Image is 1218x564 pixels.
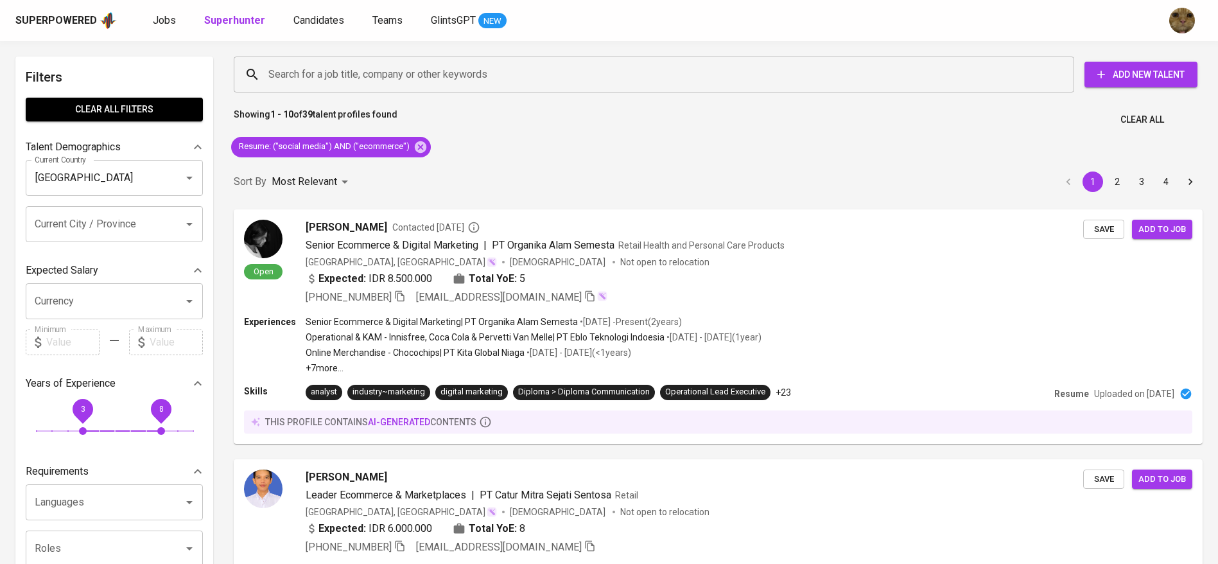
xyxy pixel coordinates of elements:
button: Open [180,215,198,233]
b: 39 [302,109,313,119]
p: Resume [1054,387,1089,400]
span: Senior Ecommerce & Digital Marketing [306,239,478,251]
span: Add New Talent [1095,67,1187,83]
span: Teams [372,14,403,26]
span: Clear All filters [36,101,193,118]
p: Most Relevant [272,174,337,189]
button: Open [180,292,198,310]
img: f79bb87177ec068d46e8078235c90f48.jpeg [244,470,283,508]
div: Diploma > Diploma Communication [518,386,650,398]
p: Requirements [26,464,89,479]
a: GlintsGPT NEW [431,13,507,29]
img: magic_wand.svg [487,507,497,517]
span: NEW [478,15,507,28]
div: [GEOGRAPHIC_DATA], [GEOGRAPHIC_DATA] [306,506,497,518]
input: Value [46,330,100,355]
div: digital marketing [440,386,503,398]
span: [EMAIL_ADDRESS][DOMAIN_NAME] [416,291,582,303]
p: Uploaded on [DATE] [1094,387,1174,400]
div: Years of Experience [26,371,203,396]
div: Expected Salary [26,258,203,283]
span: [PERSON_NAME] [306,470,387,485]
button: Go to page 2 [1107,172,1127,192]
button: Open [180,169,198,187]
button: Add to job [1132,470,1192,489]
p: Years of Experience [26,376,116,391]
button: Go to page 4 [1156,172,1176,192]
span: [PHONE_NUMBER] [306,541,392,553]
button: Save [1083,470,1124,489]
b: Superhunter [204,14,265,26]
p: Senior Ecommerce & Digital Marketing | PT Organika Alam Semesta [306,315,578,328]
img: app logo [100,11,117,30]
button: Add New Talent [1084,62,1197,87]
span: 8 [159,404,164,413]
b: 1 - 10 [270,109,293,119]
button: Open [180,493,198,511]
div: IDR 8.500.000 [306,271,432,286]
span: Resume : ("social media") AND ("ecommerce") [231,141,417,153]
button: page 1 [1083,172,1103,192]
span: 5 [519,271,525,286]
b: Total YoE: [469,521,517,536]
p: this profile contains contents [265,416,476,428]
p: Not open to relocation [620,506,709,518]
button: Clear All filters [26,98,203,121]
span: [PHONE_NUMBER] [306,291,392,303]
span: Leader Ecommerce & Marketplaces [306,489,466,501]
button: Clear All [1115,108,1169,132]
p: Not open to relocation [620,256,709,269]
span: Add to job [1138,222,1186,237]
div: Requirements [26,459,203,484]
button: Go to next page [1180,172,1201,192]
div: analyst [311,386,337,398]
a: Jobs [153,13,178,29]
span: [DEMOGRAPHIC_DATA] [510,256,607,269]
span: | [471,488,474,503]
span: PT Catur Mitra Sejati Sentosa [480,489,611,501]
span: GlintsGPT [431,14,476,26]
div: Superpowered [15,13,97,28]
span: Retail [615,490,638,500]
a: Superhunter [204,13,268,29]
p: • [DATE] - [DATE] ( <1 years ) [525,346,631,359]
span: Candidates [293,14,344,26]
h6: Filters [26,67,203,87]
button: Add to job [1132,220,1192,240]
div: Resume: ("social media") AND ("ecommerce") [231,137,431,157]
p: Expected Salary [26,263,98,278]
span: Contacted [DATE] [392,221,480,234]
div: [GEOGRAPHIC_DATA], [GEOGRAPHIC_DATA] [306,256,497,269]
span: [DEMOGRAPHIC_DATA] [510,506,607,518]
a: Teams [372,13,405,29]
p: +23 [776,386,791,399]
span: Jobs [153,14,176,26]
input: Value [150,330,203,355]
img: 4da2344b2306d2dd104c07ca3d94641b.jpg [244,220,283,258]
a: Open[PERSON_NAME]Contacted [DATE]Senior Ecommerce & Digital Marketing|PT Organika Alam SemestaRet... [234,209,1203,444]
span: 3 [81,404,85,413]
b: Total YoE: [469,271,517,286]
span: Add to job [1138,472,1186,487]
nav: pagination navigation [1056,172,1203,192]
span: | [483,238,487,253]
span: [PERSON_NAME] [306,220,387,235]
span: 8 [519,521,525,536]
span: Open [248,266,279,277]
p: Sort By [234,174,266,189]
span: Save [1090,472,1118,487]
button: Go to page 3 [1131,172,1152,192]
a: Superpoweredapp logo [15,11,117,30]
img: magic_wand.svg [487,257,497,267]
div: Operational Lead Executive [665,386,765,398]
svg: By Jakarta recruiter [467,221,480,234]
span: [EMAIL_ADDRESS][DOMAIN_NAME] [416,541,582,553]
img: ec6c0910-f960-4a00-a8f8-c5744e41279e.jpg [1169,8,1195,33]
div: Most Relevant [272,170,352,194]
img: magic_wand.svg [597,291,607,301]
span: PT Organika Alam Semesta [492,239,614,251]
span: AI-generated [368,417,430,427]
a: Candidates [293,13,347,29]
p: Talent Demographics [26,139,121,155]
p: • [DATE] - Present ( 2 years ) [578,315,682,328]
